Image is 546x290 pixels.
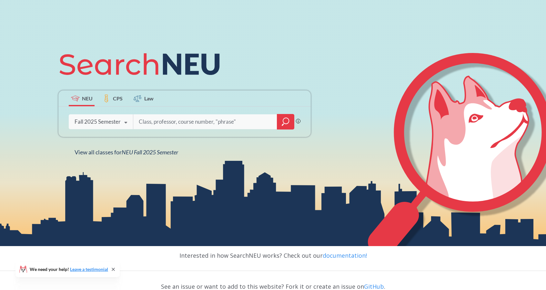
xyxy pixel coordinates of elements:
[138,115,272,129] input: Class, professor, course number, "phrase"
[323,252,367,259] a: documentation!
[277,114,294,129] div: magnifying glass
[282,117,289,126] svg: magnifying glass
[113,95,123,102] span: CPS
[75,118,121,125] div: Fall 2025 Semester
[144,95,154,102] span: Law
[82,95,93,102] span: NEU
[75,149,178,156] span: View all classes for
[122,149,178,156] span: NEU Fall 2025 Semester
